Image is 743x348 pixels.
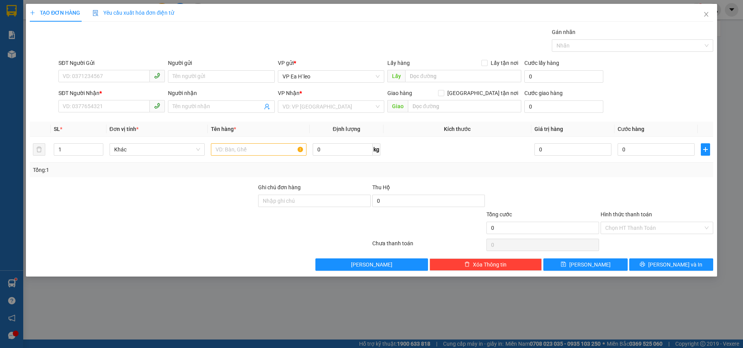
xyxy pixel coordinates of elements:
[168,89,274,97] div: Người nhận
[543,258,627,271] button: save[PERSON_NAME]
[524,60,559,66] label: Cước lấy hàng
[629,258,713,271] button: printer[PERSON_NAME] và In
[264,104,270,110] span: user-add
[701,146,710,153] span: plus
[315,258,428,271] button: [PERSON_NAME]
[569,260,611,269] span: [PERSON_NAME]
[486,211,512,217] span: Tổng cước
[430,258,542,271] button: deleteXóa Thông tin
[703,11,709,17] span: close
[372,184,390,190] span: Thu Hộ
[58,59,165,67] div: SĐT Người Gửi
[278,90,300,96] span: VP Nhận
[524,90,563,96] label: Cước giao hàng
[444,89,521,97] span: [GEOGRAPHIC_DATA] tận nơi
[258,195,371,207] input: Ghi chú đơn hàng
[110,126,139,132] span: Đơn vị tính
[92,10,99,16] img: icon
[387,60,410,66] span: Lấy hàng
[534,126,563,132] span: Giá trị hàng
[640,261,645,268] span: printer
[33,166,287,174] div: Tổng: 1
[30,10,80,16] span: TẠO ĐƠN HÀNG
[408,100,521,112] input: Dọc đường
[387,90,412,96] span: Giao hàng
[618,126,644,132] span: Cước hàng
[601,211,652,217] label: Hình thức thanh toán
[258,184,301,190] label: Ghi chú đơn hàng
[405,70,521,82] input: Dọc đường
[351,260,392,269] span: [PERSON_NAME]
[333,126,360,132] span: Định lượng
[371,239,486,253] div: Chưa thanh toán
[464,261,470,268] span: delete
[282,71,380,82] span: VP Ea H`leo
[534,143,611,156] input: 0
[488,59,521,67] span: Lấy tận nơi
[92,10,174,16] span: Yêu cầu xuất hóa đơn điện tử
[695,4,717,25] button: Close
[278,59,384,67] div: VP gửi
[30,10,35,15] span: plus
[373,143,380,156] span: kg
[524,70,603,83] input: Cước lấy hàng
[648,260,702,269] span: [PERSON_NAME] và In
[561,261,566,268] span: save
[154,73,160,79] span: phone
[444,126,471,132] span: Kích thước
[33,143,45,156] button: delete
[387,100,408,112] span: Giao
[211,126,236,132] span: Tên hàng
[114,144,200,155] span: Khác
[387,70,405,82] span: Lấy
[524,100,603,113] input: Cước giao hàng
[473,260,507,269] span: Xóa Thông tin
[701,143,710,156] button: plus
[211,143,306,156] input: VD: Bàn, Ghế
[154,103,160,109] span: phone
[168,59,274,67] div: Người gửi
[552,29,575,35] label: Gán nhãn
[58,89,165,97] div: SĐT Người Nhận
[54,126,60,132] span: SL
